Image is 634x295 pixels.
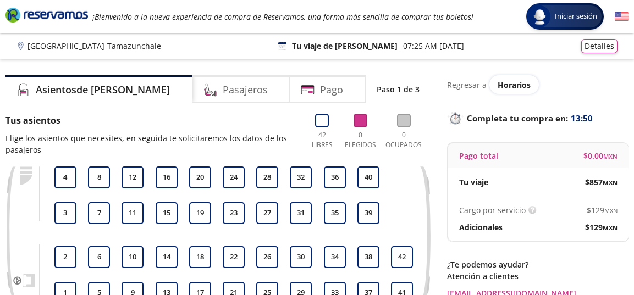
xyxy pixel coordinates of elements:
[587,204,618,216] span: $ 129
[54,202,76,224] button: 3
[92,12,473,22] em: ¡Bienvenido a la nueva experiencia de compra de Reservamos, una forma más sencilla de comprar tus...
[320,82,343,97] h4: Pago
[27,40,161,52] p: [GEOGRAPHIC_DATA] - Tamazunchale
[447,110,629,126] p: Completa tu compra en :
[5,7,88,26] a: Brand Logo
[122,246,144,268] button: 10
[88,246,110,268] button: 6
[292,40,398,52] p: Tu viaje de [PERSON_NAME]
[324,246,346,268] button: 34
[290,166,312,188] button: 32
[603,179,618,187] small: MXN
[256,246,278,268] button: 26
[459,176,488,188] p: Tu viaje
[290,246,312,268] button: 30
[5,7,88,23] i: Brand Logo
[256,202,278,224] button: 27
[459,221,503,233] p: Adicionales
[54,246,76,268] button: 2
[585,176,618,188] span: $ 857
[357,166,379,188] button: 40
[498,80,531,90] span: Horarios
[550,11,602,22] span: Iniciar sesión
[459,150,498,162] p: Pago total
[581,39,618,53] button: Detalles
[583,150,618,162] span: $ 0.00
[603,224,618,232] small: MXN
[357,246,379,268] button: 38
[189,166,211,188] button: 20
[36,82,170,97] h4: Asientos de [PERSON_NAME]
[223,246,245,268] button: 22
[54,166,76,188] button: 4
[603,152,618,160] small: MXN
[88,166,110,188] button: 8
[385,130,422,150] p: 0 Ocupados
[391,246,413,268] button: 42
[324,202,346,224] button: 35
[290,202,312,224] button: 31
[156,202,178,224] button: 15
[447,270,629,282] p: Atención a clientes
[256,166,278,188] button: 28
[585,221,618,233] span: $ 129
[5,132,297,155] p: Elige los asientos que necesites, en seguida te solicitaremos los datos de los pasajeros
[223,82,268,97] h4: Pasajeros
[189,202,211,224] button: 19
[344,130,377,150] p: 0 Elegidos
[447,75,629,94] div: Regresar a ver horarios
[403,40,464,52] p: 07:25 AM [DATE]
[88,202,110,224] button: 7
[223,166,245,188] button: 24
[459,204,526,216] p: Cargo por servicio
[156,246,178,268] button: 14
[615,10,629,24] button: English
[189,246,211,268] button: 18
[223,202,245,224] button: 23
[447,79,487,91] p: Regresar a
[357,202,379,224] button: 39
[122,166,144,188] button: 12
[447,259,629,270] p: ¿Te podemos ayudar?
[571,112,593,125] span: 13:50
[308,130,335,150] p: 42 Libres
[324,166,346,188] button: 36
[604,207,618,215] small: MXN
[5,114,297,127] p: Tus asientos
[377,84,420,95] p: Paso 1 de 3
[122,202,144,224] button: 11
[156,166,178,188] button: 16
